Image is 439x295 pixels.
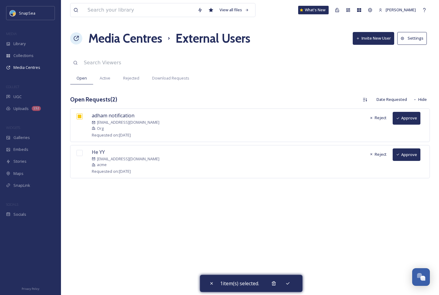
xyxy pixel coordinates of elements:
[19,10,35,16] span: SnapSea
[366,148,390,160] button: Reject
[13,65,40,70] span: Media Centres
[412,268,430,286] button: Open Chat
[13,158,27,164] span: Stories
[6,202,18,207] span: SOCIALS
[100,75,110,81] span: Active
[84,3,195,17] input: Search your library
[373,94,410,105] div: Date Requested
[13,211,26,217] span: Socials
[77,75,87,81] span: Open
[92,112,134,119] span: adham notification
[13,171,23,176] span: Maps
[97,156,159,162] span: [EMAIL_ADDRESS][DOMAIN_NAME]
[92,132,131,138] span: Requested on: [DATE]
[13,183,30,188] span: SnapLink
[176,29,250,48] h1: External Users
[397,32,430,44] a: Settings
[366,112,390,124] button: Reject
[70,95,117,104] h3: Open Requests ( 2 )
[81,56,223,69] input: Search Viewers
[6,84,19,89] span: COLLECT
[97,162,107,168] span: acme
[13,147,28,152] span: Embeds
[410,94,430,105] button: Hide
[6,31,17,36] span: MEDIA
[13,135,30,140] span: Galleries
[152,75,189,81] span: Download Requests
[13,94,22,100] span: UGC
[88,29,162,48] a: Media Centres
[397,32,427,44] button: Settings
[386,7,416,12] span: [PERSON_NAME]
[13,41,26,47] span: Library
[216,4,252,16] a: View all files
[393,112,420,124] button: Approve
[32,106,41,111] div: 152
[353,32,394,44] button: Invite New User
[97,126,104,131] span: Org
[6,125,20,130] span: WIDGETS
[10,10,16,16] img: snapsea-logo.png
[22,287,39,291] span: Privacy Policy
[376,4,419,16] a: [PERSON_NAME]
[298,6,329,14] a: What's New
[92,149,105,155] span: He YY
[393,148,420,161] button: Approve
[220,280,259,287] span: 1 item(s) selected.
[13,106,29,112] span: Uploads
[97,119,159,125] span: [EMAIL_ADDRESS][DOMAIN_NAME]
[92,169,131,174] span: Requested on: [DATE]
[13,53,34,59] span: Collections
[22,285,39,292] a: Privacy Policy
[123,75,139,81] span: Rejected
